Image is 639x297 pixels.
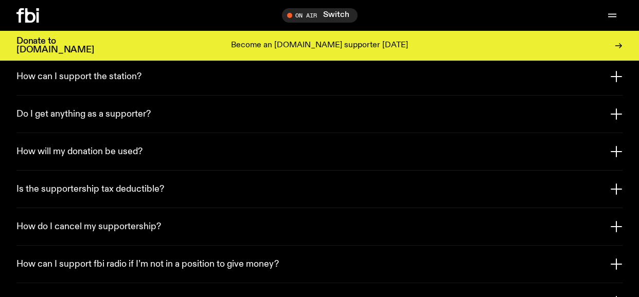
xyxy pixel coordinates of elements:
button: Do I get anything as a supporter? [16,96,623,133]
p: Become an [DOMAIN_NAME] supporter [DATE] [231,41,408,50]
button: How will my donation be used? [16,133,623,170]
button: On AirSwitch [282,8,358,23]
h3: How will my donation be used? [16,146,143,158]
h3: Is the supportership tax deductible? [16,184,164,195]
h3: Do I get anything as a supporter? [16,109,151,120]
button: How can I support the station? [16,58,623,95]
h3: How can I support fbi radio if I’m not in a position to give money? [16,259,279,270]
h3: How can I support the station? [16,71,141,83]
button: How can I support fbi radio if I’m not in a position to give money? [16,246,623,283]
h3: Donate to [DOMAIN_NAME] [16,37,94,54]
button: How do I cancel my supportership? [16,208,623,245]
h3: How do I cancel my supportership? [16,221,161,233]
button: Is the supportership tax deductible? [16,171,623,208]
